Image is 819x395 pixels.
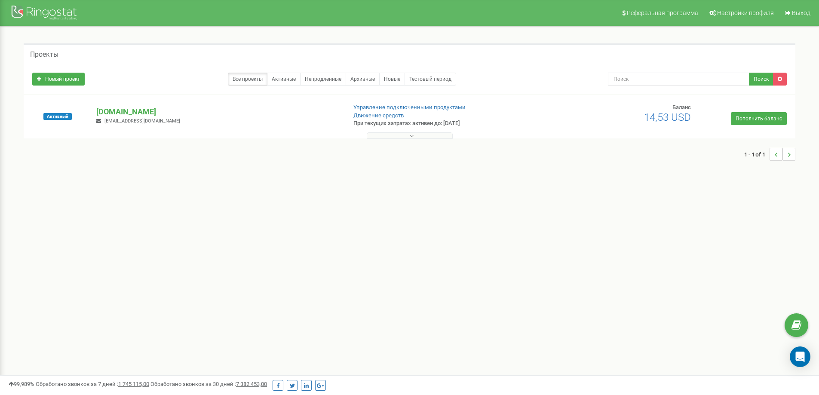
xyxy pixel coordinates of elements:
[96,106,339,117] p: [DOMAIN_NAME]
[379,73,405,86] a: Новые
[744,139,795,169] nav: ...
[43,113,72,120] span: Активный
[36,381,149,387] span: Обработано звонков за 7 дней :
[228,73,267,86] a: Все проекты
[118,381,149,387] u: 1 745 115,00
[353,112,404,119] a: Движение средств
[792,9,810,16] span: Выход
[300,73,346,86] a: Непродленные
[608,73,749,86] input: Поиск
[30,51,58,58] h5: Проекты
[749,73,773,86] button: Поиск
[32,73,85,86] a: Новый проект
[267,73,301,86] a: Активные
[150,381,267,387] span: Обработано звонков за 30 дней :
[236,381,267,387] u: 7 382 453,00
[405,73,456,86] a: Тестовый период
[353,104,466,110] a: Управление подключенными продуктами
[672,104,691,110] span: Баланс
[731,112,787,125] a: Пополнить баланс
[9,381,34,387] span: 99,989%
[790,346,810,367] div: Open Intercom Messenger
[717,9,774,16] span: Настройки профиля
[744,148,770,161] span: 1 - 1 of 1
[644,111,691,123] span: 14,53 USD
[104,118,180,124] span: [EMAIL_ADDRESS][DOMAIN_NAME]
[346,73,380,86] a: Архивные
[353,119,532,128] p: При текущих затратах активен до: [DATE]
[627,9,698,16] span: Реферальная программа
